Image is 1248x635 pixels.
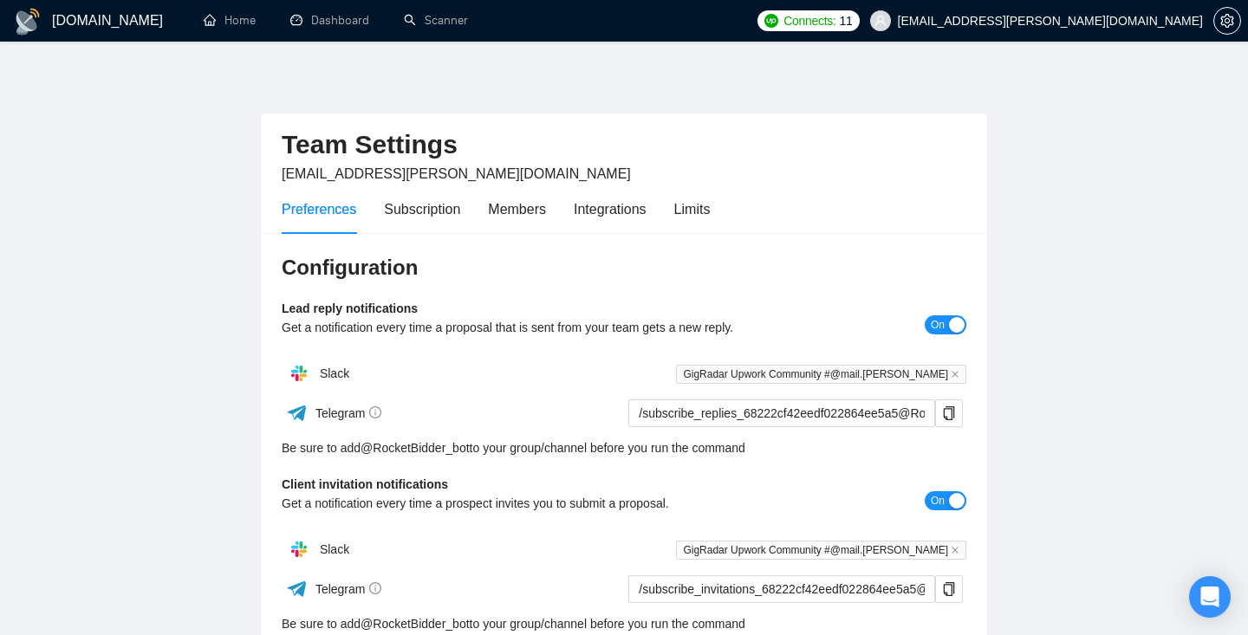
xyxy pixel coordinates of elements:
h2: Team Settings [282,127,966,163]
div: Get a notification every time a prospect invites you to submit a proposal. [282,494,796,513]
img: ww3wtPAAAAAElFTkSuQmCC [286,402,308,424]
a: @RocketBidder_bot [361,438,470,457]
span: Connects: [783,11,835,30]
div: Members [488,198,546,220]
span: info-circle [369,406,381,418]
b: Client invitation notifications [282,477,448,491]
span: Slack [320,366,349,380]
span: On [931,491,945,510]
img: hpQkSZIkSZIkSZIkSZIkSZIkSZIkSZIkSZIkSZIkSZIkSZIkSZIkSZIkSZIkSZIkSZIkSZIkSZIkSZIkSZIkSZIkSZIkSZIkS... [282,532,316,567]
div: Limits [674,198,711,220]
div: Subscription [384,198,460,220]
img: ww3wtPAAAAAElFTkSuQmCC [286,578,308,599]
a: dashboardDashboard [290,13,369,28]
span: copy [936,406,962,420]
div: Get a notification every time a proposal that is sent from your team gets a new reply. [282,318,796,337]
a: @RocketBidder_bot [361,614,470,633]
span: close [951,546,959,554]
a: searchScanner [404,13,468,28]
span: 11 [840,11,853,30]
span: info-circle [369,582,381,594]
a: homeHome [204,13,256,28]
span: Telegram [315,582,382,596]
div: Open Intercom Messenger [1189,576,1231,618]
div: Be sure to add to your group/channel before you run the command [282,438,966,457]
span: close [951,370,959,379]
span: Telegram [315,406,382,420]
h3: Configuration [282,254,966,282]
span: copy [936,582,962,596]
a: setting [1213,14,1241,28]
img: hpQkSZIkSZIkSZIkSZIkSZIkSZIkSZIkSZIkSZIkSZIkSZIkSZIkSZIkSZIkSZIkSZIkSZIkSZIkSZIkSZIkSZIkSZIkSZIkS... [282,356,316,391]
span: On [931,315,945,334]
img: upwork-logo.png [764,14,778,28]
div: Integrations [574,198,647,220]
span: Slack [320,542,349,556]
button: copy [935,399,963,427]
span: user [874,15,887,27]
span: [EMAIL_ADDRESS][PERSON_NAME][DOMAIN_NAME] [282,166,631,181]
button: copy [935,575,963,603]
span: GigRadar Upwork Community #@mail.[PERSON_NAME] [676,365,966,384]
b: Lead reply notifications [282,301,418,315]
div: Preferences [282,198,356,220]
span: GigRadar Upwork Community #@mail.[PERSON_NAME] [676,541,966,560]
span: setting [1214,14,1240,28]
div: Be sure to add to your group/channel before you run the command [282,614,966,633]
button: setting [1213,7,1241,35]
img: logo [14,8,42,36]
